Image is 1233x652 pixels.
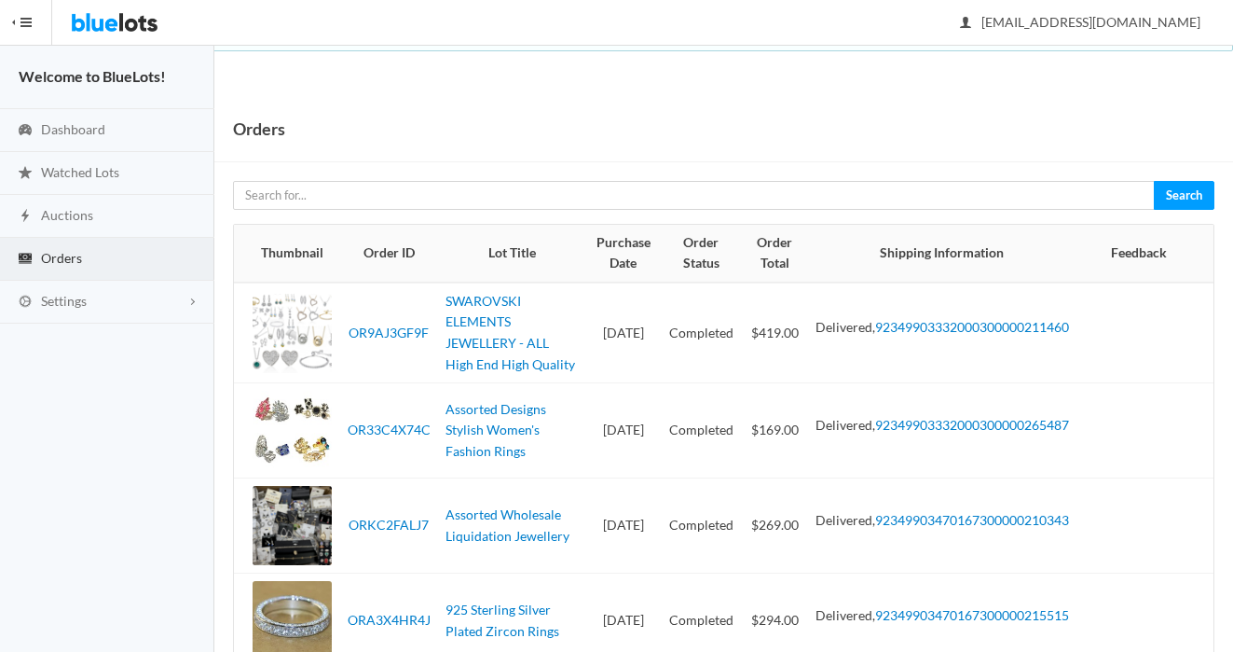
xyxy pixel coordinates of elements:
[349,325,429,340] a: OR9AJ3GF9F
[348,612,431,628] a: ORA3X4HR4J
[233,115,285,143] h1: Orders
[339,225,438,283] th: Order ID
[875,607,1069,623] a: 92349903470167300000215515
[742,283,808,383] td: $419.00
[661,225,742,283] th: Order Status
[16,251,34,269] ion-icon: cash
[961,14,1200,30] span: [EMAIL_ADDRESS][DOMAIN_NAME]
[1154,181,1214,210] button: Search
[1076,225,1213,283] th: Feedback
[445,293,575,372] a: SWAROVSKI ELEMENTS JEWELLERY - ALL High End High Quality
[956,15,975,33] ion-icon: person
[41,164,119,180] span: Watched Lots
[586,283,661,383] td: [DATE]
[661,383,742,479] td: Completed
[41,293,87,309] span: Settings
[438,225,586,283] th: Lot Title
[348,422,431,437] a: OR33C4X74C
[349,517,429,533] a: ORKC2FALJ7
[41,207,93,223] span: Auctions
[815,605,1069,627] li: Delivered,
[234,225,339,283] th: Thumbnail
[16,165,34,183] ion-icon: star
[742,383,808,479] td: $169.00
[875,319,1069,335] a: 92349903332000300000211460
[19,67,166,85] strong: Welcome to BlueLots!
[808,225,1076,283] th: Shipping Information
[815,317,1069,339] li: Delivered,
[815,415,1069,437] li: Delivered,
[875,512,1069,528] a: 92349903470167300000210343
[41,121,105,137] span: Dashboard
[742,479,808,574] td: $269.00
[16,294,34,312] ion-icon: cog
[586,225,661,283] th: Purchase Date
[16,208,34,226] ion-icon: flash
[16,122,34,140] ion-icon: speedometer
[661,283,742,383] td: Completed
[875,417,1069,433] a: 92349903332000300000265487
[661,479,742,574] td: Completed
[742,225,808,283] th: Order Total
[586,383,661,479] td: [DATE]
[445,506,569,544] a: Assorted Wholesale Liquidation Jewellery
[445,602,559,639] a: 925 Sterling Silver Plated Zircon Rings
[586,479,661,574] td: [DATE]
[445,401,546,459] a: Assorted Designs Stylish Women's Fashion Rings
[815,510,1069,532] li: Delivered,
[233,181,1155,210] input: Search for...
[41,250,82,266] span: Orders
